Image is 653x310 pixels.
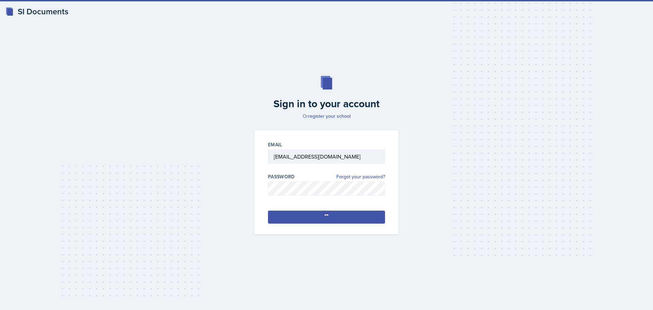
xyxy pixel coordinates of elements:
h2: Sign in to your account [250,98,403,110]
a: Forgot your password? [336,173,385,180]
a: register your school [308,113,351,119]
label: Email [268,141,282,148]
a: SI Documents [5,5,68,18]
input: Email [268,149,385,164]
label: Password [268,173,295,180]
p: Or [250,113,403,119]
